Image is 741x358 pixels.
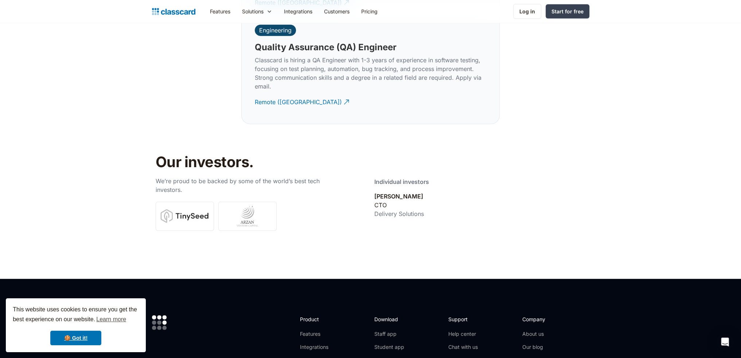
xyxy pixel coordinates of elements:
a: Staff app [374,330,404,338]
a: Start for free [546,4,589,19]
h2: Our investors. [156,153,387,171]
a: Features [300,330,339,338]
div: Open Intercom Messenger [716,333,734,351]
a: Help center [448,330,478,338]
div: Delivery Solutions [374,209,424,218]
div: Start for free [551,8,584,15]
a: Student app [374,343,404,351]
h2: Company [522,315,571,323]
p: We’re proud to be backed by some of the world’s best tech investors. [156,177,345,194]
h2: Download [374,315,404,323]
div: Log in [519,8,535,15]
a: Remote ([GEOGRAPHIC_DATA]) [255,92,350,112]
div: Engineering [259,27,292,34]
a: Integrations [300,343,339,351]
a: Chat with us [448,343,478,351]
a: About us [522,330,571,338]
a: home [152,7,195,17]
a: Log in [513,4,541,19]
h2: Support [448,315,478,323]
a: Pricing [355,3,383,20]
a: Customers [318,3,355,20]
div: cookieconsent [6,298,146,352]
h2: Product [300,315,339,323]
div: Individual investors [374,177,429,186]
a: Our blog [522,343,571,351]
div: CTO [374,201,387,209]
h3: Quality Assurance (QA) Engineer [255,42,397,53]
div: Remote ([GEOGRAPHIC_DATA]) [255,92,342,106]
a: [PERSON_NAME] [374,193,423,200]
div: Solutions [236,3,278,20]
p: Classcard is hiring a QA Engineer with 1-3 years of experience in software testing, focusing on t... [255,56,486,91]
span: This website uses cookies to ensure you get the best experience on our website. [13,305,139,325]
a: Integrations [278,3,318,20]
a: Features [204,3,236,20]
a: learn more about cookies [95,314,127,325]
a: dismiss cookie message [50,331,101,345]
div: Solutions [242,8,264,15]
